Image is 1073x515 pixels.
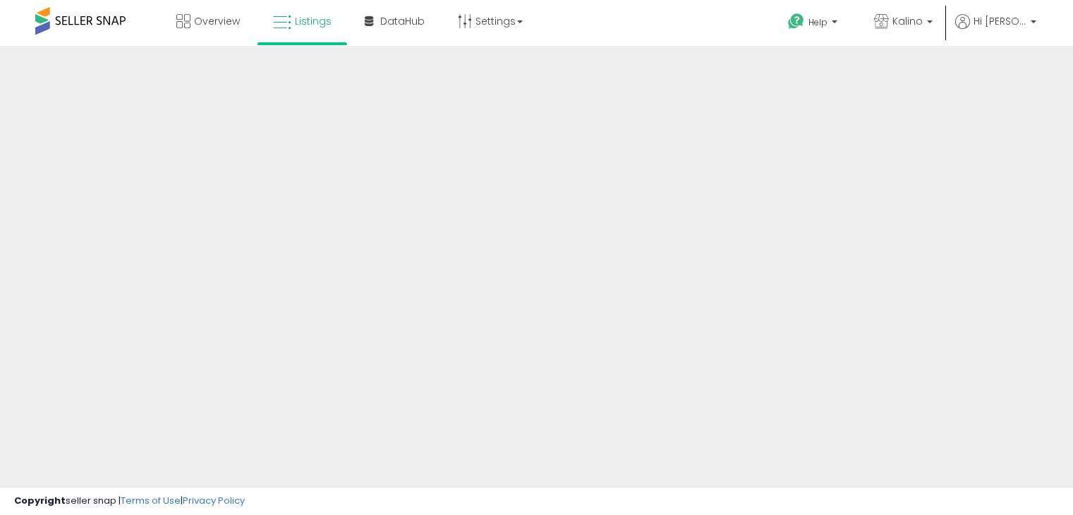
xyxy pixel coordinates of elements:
span: Overview [194,14,240,28]
i: Get Help [787,13,805,30]
span: Kalino [892,14,923,28]
span: Listings [295,14,332,28]
span: Help [808,16,828,28]
a: Hi [PERSON_NAME] [955,14,1036,46]
span: DataHub [380,14,425,28]
a: Help [777,2,851,46]
a: Terms of Use [121,494,181,507]
a: Privacy Policy [183,494,245,507]
strong: Copyright [14,494,66,507]
div: seller snap | | [14,495,245,508]
span: Hi [PERSON_NAME] [974,14,1026,28]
